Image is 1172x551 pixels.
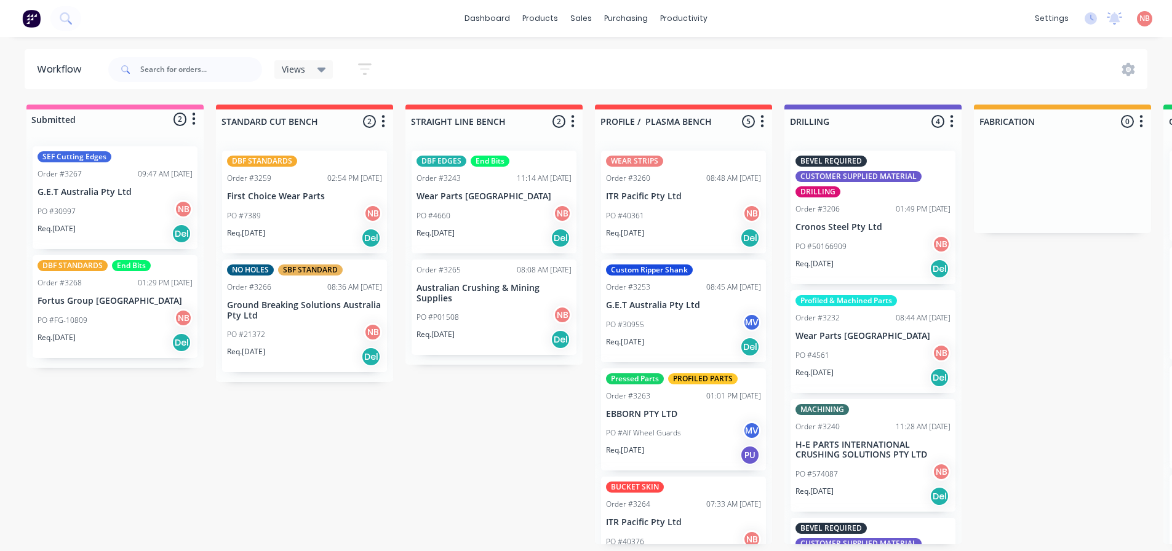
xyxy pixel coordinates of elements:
[606,390,650,402] div: Order #3263
[417,173,461,184] div: Order #3243
[227,264,274,275] div: NO HOLES
[740,228,760,248] div: Del
[795,204,840,215] div: Order #3206
[601,151,766,253] div: WEAR STRIPSOrder #326008:48 AM [DATE]ITR Pacific Pty LtdPO #40361NBReq.[DATE]Del
[606,373,664,384] div: Pressed Parts
[791,151,955,284] div: BEVEL REQUIREDCUSTOMER SUPPLIED MATERIALDRILLINGOrder #320601:49 PM [DATE]Cronos Steel Pty LtdPO ...
[795,156,867,167] div: BEVEL REQUIRED
[517,264,572,275] div: 08:08 AM [DATE]
[606,191,761,202] p: ITR Pacific Pty Ltd
[1139,13,1150,24] span: NB
[606,300,761,311] p: G.E.T Australia Pty Ltd
[22,9,41,28] img: Factory
[417,312,459,323] p: PO #P01508
[227,282,271,293] div: Order #3266
[38,187,193,197] p: G.E.T Australia Pty Ltd
[327,282,382,293] div: 08:36 AM [DATE]
[706,390,761,402] div: 01:01 PM [DATE]
[896,204,951,215] div: 01:49 PM [DATE]
[795,421,840,432] div: Order #3240
[795,331,951,341] p: Wear Parts [GEOGRAPHIC_DATA]
[222,151,387,253] div: DBF STANDARDSOrder #325902:54 PM [DATE]First Choice Wear PartsPO #7389NBReq.[DATE]Del
[553,204,572,223] div: NB
[417,156,466,167] div: DBF EDGES
[795,295,897,306] div: Profiled & Machined Parts
[795,312,840,323] div: Order #3232
[551,330,570,349] div: Del
[38,277,82,288] div: Order #3268
[172,224,191,244] div: Del
[553,306,572,324] div: NB
[896,312,951,323] div: 08:44 AM [DATE]
[795,440,951,461] p: H-E PARTS INTERNATIONAL CRUSHING SOLUTIONS PTY LTD
[227,329,265,340] p: PO #21372
[606,427,681,438] p: PO #Alf Wheel Guards
[364,204,382,223] div: NB
[417,283,572,304] p: Australian Crushing & Mining Supplies
[795,171,922,182] div: CUSTOMER SUPPLIED MATERIAL
[795,350,829,361] p: PO #4561
[112,260,151,271] div: End Bits
[606,228,644,239] p: Req. [DATE]
[37,62,87,77] div: Workflow
[606,445,644,456] p: Req. [DATE]
[38,296,193,306] p: Fortus Group [GEOGRAPHIC_DATA]
[743,530,761,549] div: NB
[606,499,650,510] div: Order #3264
[668,373,738,384] div: PROFILED PARTS
[417,228,455,239] p: Req. [DATE]
[795,258,834,269] p: Req. [DATE]
[282,63,305,76] span: Views
[516,9,564,28] div: products
[791,399,955,512] div: MACHININGOrder #324011:28 AM [DATE]H-E PARTS INTERNATIONAL CRUSHING SOLUTIONS PTY LTDPO #574087NB...
[932,462,951,481] div: NB
[38,332,76,343] p: Req. [DATE]
[140,57,262,82] input: Search for orders...
[38,260,108,271] div: DBF STANDARDS
[795,538,922,549] div: CUSTOMER SUPPLIED MATERIAL
[606,282,650,293] div: Order #3253
[138,168,193,180] div: 09:47 AM [DATE]
[598,9,654,28] div: purchasing
[38,151,111,162] div: SEF Cutting Edges
[896,421,951,432] div: 11:28 AM [DATE]
[795,404,849,415] div: MACHINING
[517,173,572,184] div: 11:14 AM [DATE]
[471,156,509,167] div: End Bits
[38,168,82,180] div: Order #3267
[38,206,76,217] p: PO #30997
[172,333,191,352] div: Del
[743,204,761,223] div: NB
[706,173,761,184] div: 08:48 AM [DATE]
[930,368,949,387] div: Del
[417,191,572,202] p: Wear Parts [GEOGRAPHIC_DATA]
[361,228,381,248] div: Del
[795,523,867,534] div: BEVEL REQUIRED
[740,445,760,465] div: PU
[606,173,650,184] div: Order #3260
[932,344,951,362] div: NB
[33,146,197,249] div: SEF Cutting EdgesOrder #326709:47 AM [DATE]G.E.T Australia Pty LtdPO #30997NBReq.[DATE]Del
[227,300,382,321] p: Ground Breaking Solutions Australia Pty Ltd
[227,346,265,357] p: Req. [DATE]
[606,319,644,330] p: PO #30955
[564,9,598,28] div: sales
[138,277,193,288] div: 01:29 PM [DATE]
[606,409,761,419] p: EBBORN PTY LTD
[606,264,693,275] div: Custom Ripper Shank
[606,336,644,347] p: Req. [DATE]
[795,222,951,232] p: Cronos Steel Pty Ltd
[412,260,576,355] div: Order #326508:08 AM [DATE]Australian Crushing & Mining SuppliesPO #P01508NBReq.[DATE]Del
[227,173,271,184] div: Order #3259
[743,421,761,440] div: MV
[458,9,516,28] a: dashboard
[740,337,760,357] div: Del
[654,9,714,28] div: productivity
[930,259,949,279] div: Del
[606,517,761,528] p: ITR Pacific Pty Ltd
[174,200,193,218] div: NB
[795,469,838,480] p: PO #574087
[174,309,193,327] div: NB
[364,323,382,341] div: NB
[795,486,834,497] p: Req. [DATE]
